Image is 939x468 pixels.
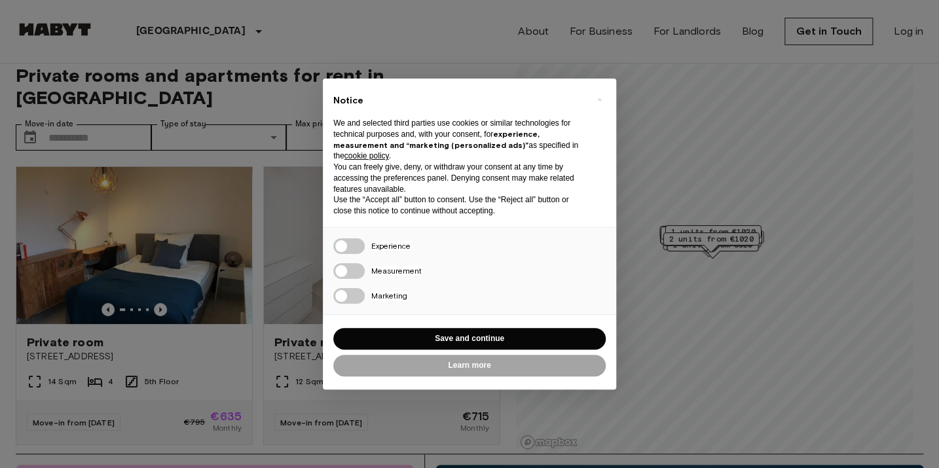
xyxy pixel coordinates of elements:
button: Save and continue [333,328,606,350]
strong: experience, measurement and “marketing (personalized ads)” [333,129,540,150]
span: × [597,92,602,107]
span: Measurement [371,266,422,276]
span: Marketing [371,291,407,300]
h2: Notice [333,94,585,107]
p: You can freely give, deny, or withdraw your consent at any time by accessing the preferences pane... [333,162,585,194]
p: We and selected third parties use cookies or similar technologies for technical purposes and, wit... [333,118,585,162]
a: cookie policy [344,151,389,160]
button: Close this notice [589,89,610,110]
button: Learn more [333,355,606,376]
span: Experience [371,241,411,251]
p: Use the “Accept all” button to consent. Use the “Reject all” button or close this notice to conti... [333,194,585,217]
